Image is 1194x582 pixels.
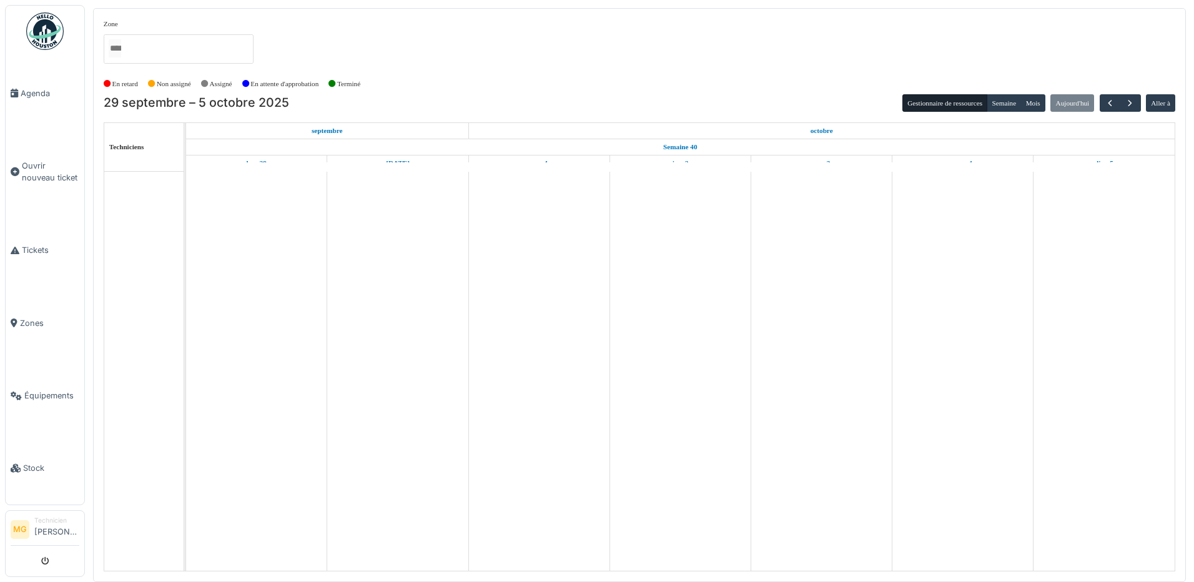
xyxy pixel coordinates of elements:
[1120,94,1140,112] button: Suivant
[669,155,691,171] a: 2 octobre 2025
[337,79,360,89] label: Terminé
[26,12,64,50] img: Badge_color-CXgf-gQk.svg
[1020,94,1045,112] button: Mois
[902,94,987,112] button: Gestionnaire de ressources
[807,123,836,139] a: 1 octobre 2025
[6,214,84,287] a: Tickets
[1092,155,1117,171] a: 5 octobre 2025
[660,139,700,155] a: Semaine 40
[6,432,84,505] a: Stock
[383,155,413,171] a: 30 septembre 2025
[6,287,84,359] a: Zones
[104,96,289,111] h2: 29 septembre – 5 octobre 2025
[1146,94,1175,112] button: Aller à
[22,160,79,184] span: Ouvrir nouveau ticket
[22,244,79,256] span: Tickets
[104,19,118,29] label: Zone
[987,94,1021,112] button: Semaine
[24,390,79,402] span: Équipements
[21,87,79,99] span: Agenda
[23,462,79,474] span: Stock
[157,79,191,89] label: Non assigné
[20,317,79,329] span: Zones
[809,155,833,171] a: 3 octobre 2025
[109,39,121,57] input: Tous
[6,57,84,129] a: Agenda
[112,79,138,89] label: En retard
[6,129,84,214] a: Ouvrir nouveau ticket
[34,516,79,525] div: Technicien
[308,123,346,139] a: 29 septembre 2025
[243,155,269,171] a: 29 septembre 2025
[1050,94,1094,112] button: Aujourd'hui
[950,155,975,171] a: 4 octobre 2025
[250,79,318,89] label: En attente d'approbation
[210,79,232,89] label: Assigné
[6,360,84,432] a: Équipements
[526,155,551,171] a: 1 octobre 2025
[109,143,144,150] span: Techniciens
[11,516,79,546] a: MG Technicien[PERSON_NAME]
[1100,94,1120,112] button: Précédent
[11,520,29,539] li: MG
[34,516,79,543] li: [PERSON_NAME]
